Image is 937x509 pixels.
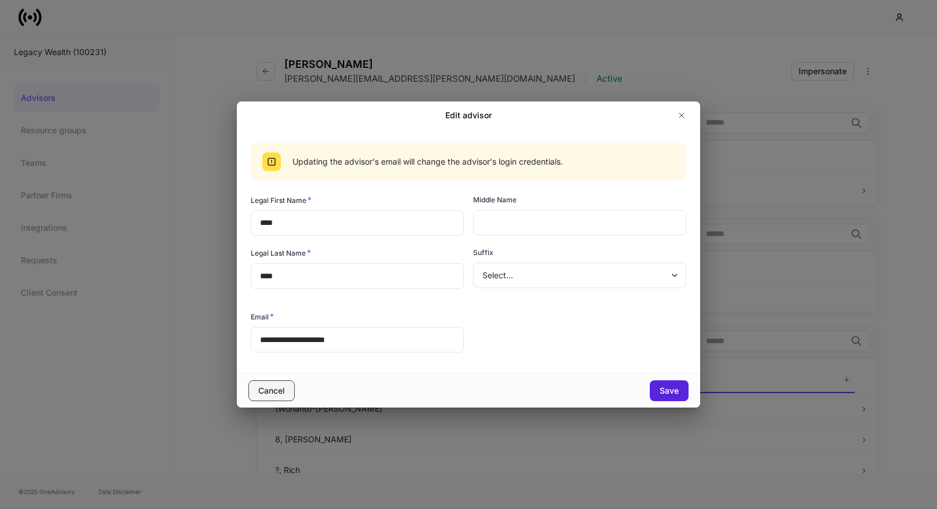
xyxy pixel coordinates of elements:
[473,194,517,205] h6: Middle Name
[251,311,274,322] h6: Email
[473,263,686,288] div: Select...
[292,156,563,168] div: Updating the advisor's email will change the advisor's login credentials.
[473,247,493,258] h6: Suffix
[251,194,312,206] h6: Legal First Name
[445,110,492,121] h2: Edit advisor
[251,247,311,259] h6: Legal Last Name
[660,385,679,397] div: Save
[248,380,295,401] button: Cancel
[258,385,285,397] div: Cancel
[650,380,689,401] button: Save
